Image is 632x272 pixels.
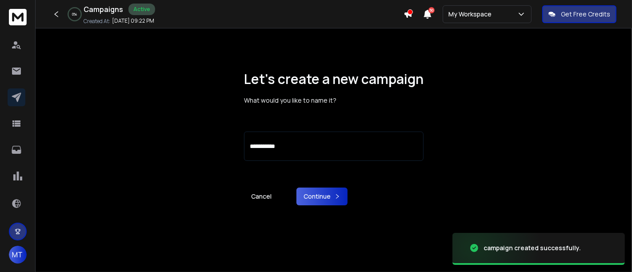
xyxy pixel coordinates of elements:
button: MT [9,246,27,264]
button: Continue [296,188,348,205]
div: campaign created successfully. [484,244,581,252]
p: Created At: [84,18,110,25]
div: Active [128,4,155,15]
p: 0 % [72,12,77,17]
h1: Let’s create a new campaign [244,71,424,87]
h1: Campaigns [84,4,123,15]
p: What would you like to name it? [244,96,424,105]
button: Get Free Credits [542,5,616,23]
p: Get Free Credits [561,10,610,19]
p: My Workspace [448,10,495,19]
span: 50 [428,7,435,13]
a: Cancel [244,188,279,205]
p: [DATE] 09:22 PM [112,17,154,24]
